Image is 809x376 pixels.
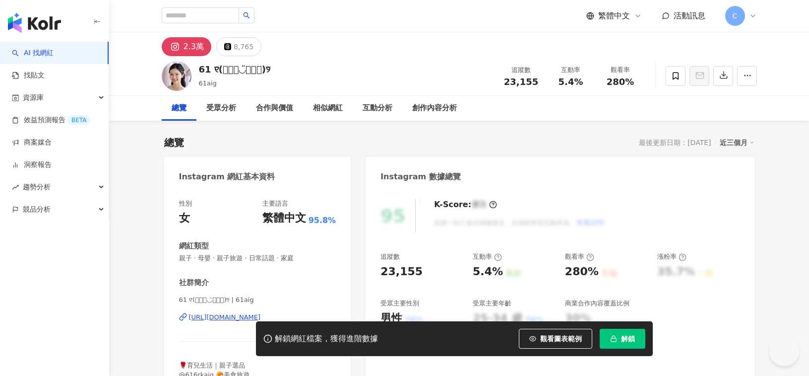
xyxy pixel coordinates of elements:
[519,329,592,349] button: 觀看圖表範例
[179,296,336,304] span: 61 ୧⃛(๑⃙⃘◡̈︎๑⃙⃘)୨⃛ | 61aig
[184,40,204,54] div: 2.3萬
[179,171,275,182] div: Instagram 網紅基本資料
[602,65,639,75] div: 觀看率
[473,299,511,308] div: 受眾主要年齡
[412,102,457,114] div: 創作內容分析
[12,115,90,125] a: 效益預測報告BETA
[23,86,44,109] span: 資源庫
[164,136,184,150] div: 總覽
[380,252,400,261] div: 追蹤數
[674,11,705,20] span: 活動訊息
[206,102,236,114] div: 受眾分析
[309,215,336,226] span: 95.8%
[504,76,538,87] span: 23,155
[23,176,51,198] span: 趨勢分析
[502,65,540,75] div: 追蹤數
[552,65,590,75] div: 互動率
[565,252,594,261] div: 觀看率
[565,299,629,308] div: 商業合作內容覆蓋比例
[256,102,293,114] div: 合作與價值
[607,77,634,87] span: 280%
[216,37,261,56] button: 8,765
[621,335,635,343] span: 解鎖
[565,264,599,280] div: 280%
[639,139,711,147] div: 最後更新日期：[DATE]
[275,334,378,344] div: 解鎖網紅檔案，獲得進階數據
[189,313,261,322] div: [URL][DOMAIN_NAME]
[540,335,582,343] span: 觀看圖表範例
[12,184,19,191] span: rise
[199,79,217,87] span: 61aig
[380,171,461,182] div: Instagram 數據總覽
[657,252,686,261] div: 漲粉率
[262,199,288,208] div: 主要語言
[162,37,211,56] button: 2.3萬
[720,136,754,149] div: 近三個月
[262,211,306,226] div: 繁體中文
[179,313,336,322] a: [URL][DOMAIN_NAME]
[559,77,583,87] span: 5.4%
[598,10,630,21] span: 繁體中文
[179,254,336,263] span: 親子 · 母嬰 · 親子旅遊 · 日常話題 · 家庭
[172,102,187,114] div: 總覽
[8,13,61,33] img: logo
[733,10,738,21] span: C
[179,199,192,208] div: 性別
[162,61,191,91] img: KOL Avatar
[363,102,392,114] div: 互動分析
[434,199,497,210] div: K-Score :
[473,252,502,261] div: 互動率
[12,71,45,80] a: 找貼文
[380,299,419,308] div: 受眾主要性別
[243,12,250,19] span: search
[199,63,270,75] div: 61 ୧⃛(๑⃙⃘◡̈︎๑⃙⃘)୨⃛
[600,329,645,349] button: 解鎖
[12,160,52,170] a: 洞察報告
[12,138,52,148] a: 商案媒合
[179,211,190,226] div: 女
[179,278,209,288] div: 社群簡介
[12,48,54,58] a: searchAI 找網紅
[313,102,343,114] div: 相似網紅
[23,198,51,221] span: 競品分析
[473,264,503,280] div: 5.4%
[380,264,423,280] div: 23,155
[380,311,402,326] div: 男性
[179,241,209,251] div: 網紅類型
[234,40,253,54] div: 8,765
